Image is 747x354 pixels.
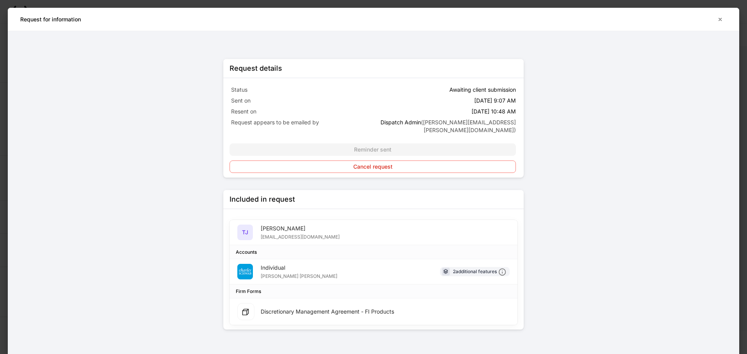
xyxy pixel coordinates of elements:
[261,232,340,240] div: [EMAIL_ADDRESS][DOMAIN_NAME]
[242,228,248,236] h5: TJ
[230,160,516,173] button: Cancel request
[421,119,516,133] span: ( [PERSON_NAME][EMAIL_ADDRESS][PERSON_NAME][DOMAIN_NAME] )
[261,225,340,232] div: [PERSON_NAME]
[453,268,506,276] div: 2 additional features
[375,119,516,134] p: Dispatch Admin
[231,119,372,126] p: Request appears to be emailed by
[230,195,295,204] div: Included in request
[230,64,282,73] div: Request details
[231,86,372,94] p: Status
[237,264,253,279] img: charles-schwab-BFYFdbvS.png
[261,264,337,272] div: Individual
[236,248,257,256] div: Accounts
[449,86,516,94] p: Awaiting client submission
[353,164,393,169] div: Cancel request
[474,97,516,105] p: [DATE] 9:07 AM
[261,308,394,316] div: Discretionary Management Agreement - FI Products
[472,108,516,115] p: [DATE] 10:48 AM
[20,16,81,23] h5: Request for information
[231,97,372,105] p: Sent on
[261,272,337,279] div: [PERSON_NAME] [PERSON_NAME]
[236,288,261,295] div: Firm Forms
[231,108,372,115] p: Resent on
